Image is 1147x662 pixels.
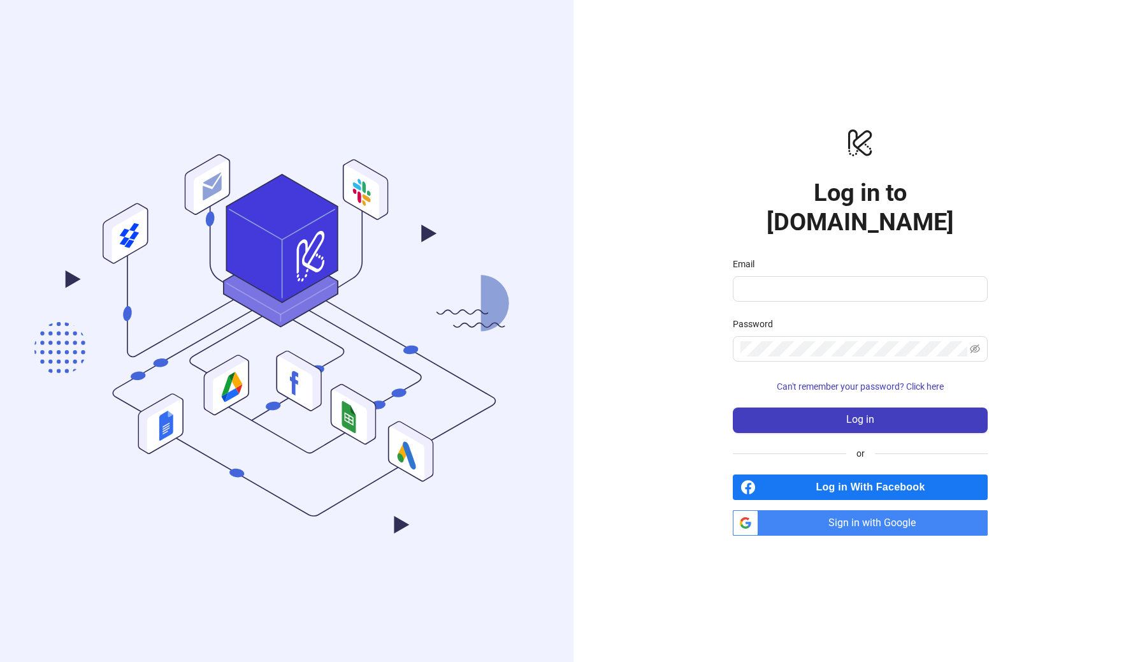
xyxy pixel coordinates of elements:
[761,474,988,500] span: Log in With Facebook
[733,381,988,392] a: Can't remember your password? Click here
[740,281,977,297] input: Email
[763,510,988,536] span: Sign in with Google
[733,474,988,500] a: Log in With Facebook
[846,446,875,460] span: or
[777,381,944,392] span: Can't remember your password? Click here
[733,377,988,397] button: Can't remember your password? Click here
[733,510,988,536] a: Sign in with Google
[846,414,874,425] span: Log in
[970,344,980,354] span: eye-invisible
[733,408,988,433] button: Log in
[733,317,781,331] label: Password
[740,341,967,357] input: Password
[733,257,763,271] label: Email
[733,178,988,237] h1: Log in to [DOMAIN_NAME]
